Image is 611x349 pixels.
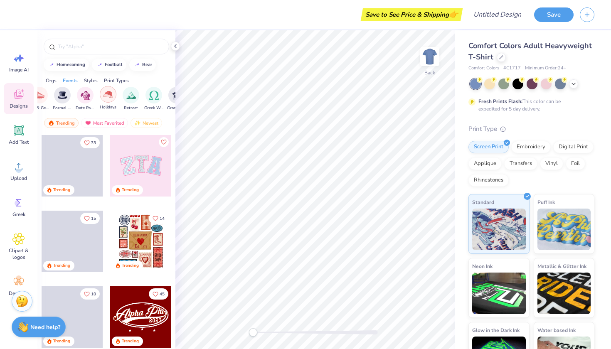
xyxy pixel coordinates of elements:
div: Digital Print [553,141,594,153]
img: Greek Week Image [149,91,159,100]
strong: Need help? [30,323,60,331]
span: 45 [160,292,165,296]
div: Orgs [46,77,57,84]
div: Vinyl [540,157,563,170]
button: filter button [100,87,116,111]
div: Screen Print [468,141,509,153]
img: trending.gif [48,120,54,126]
div: filter for Date Parties & Socials [76,87,95,111]
button: Like [80,137,100,148]
div: Back [424,69,435,76]
input: Try "Alpha" [57,42,164,51]
div: filter for Retreat [123,87,139,111]
span: Upload [10,175,27,182]
div: bear [142,62,152,67]
span: Graduation [167,105,186,111]
span: Standard [472,198,494,206]
div: filter for PR & General [30,87,49,111]
div: Trending [53,187,70,193]
div: Events [63,77,78,84]
span: 15 [91,216,96,221]
div: Print Type [468,124,594,134]
div: football [105,62,123,67]
span: Image AI [9,66,29,73]
div: Transfers [504,157,537,170]
div: Trending [122,338,139,344]
span: Water based Ink [537,326,576,334]
button: filter button [76,87,95,111]
strong: Fresh Prints Flash: [478,98,522,105]
span: Retreat [124,105,138,111]
button: filter button [30,87,49,111]
span: 10 [91,292,96,296]
input: Untitled Design [467,6,528,23]
button: Like [80,213,100,224]
button: Like [80,288,100,300]
img: Retreat Image [126,91,136,100]
button: filter button [53,87,72,111]
span: # C1717 [503,65,521,72]
button: Like [159,137,169,147]
img: trend_line.gif [48,62,55,67]
span: Comfort Colors Adult Heavyweight T-Shirt [468,41,592,62]
img: Date Parties & Socials Image [81,91,90,100]
img: Back [421,48,438,65]
button: Like [149,213,168,224]
img: newest.gif [134,120,141,126]
div: filter for Greek Week [144,87,163,111]
span: Designs [10,103,28,109]
div: Save to See Price & Shipping [363,8,461,21]
div: Accessibility label [249,328,257,337]
div: Trending [53,263,70,269]
div: Rhinestones [468,174,509,187]
div: homecoming [57,62,85,67]
div: Trending [53,338,70,344]
div: Trending [122,187,139,193]
span: 👉 [449,9,458,19]
span: Date Parties & Socials [76,105,95,111]
button: filter button [167,87,186,111]
div: Newest [131,118,162,128]
img: Puff Ink [537,209,591,250]
img: Neon Ink [472,273,526,314]
div: Foil [566,157,585,170]
button: filter button [123,87,139,111]
span: Puff Ink [537,198,555,206]
img: trend_line.gif [134,62,140,67]
div: filter for Formal & Semi [53,87,72,111]
span: Holidays [100,104,116,111]
img: Standard [472,209,526,250]
div: filter for Graduation [167,87,186,111]
span: Neon Ink [472,262,493,270]
span: Comfort Colors [468,65,499,72]
button: football [92,59,126,71]
img: PR & General Image [35,91,44,100]
span: PR & General [30,105,49,111]
span: 33 [91,141,96,145]
button: Save [534,7,574,22]
img: Metallic & Glitter Ink [537,273,591,314]
span: Metallic & Glitter Ink [537,262,586,270]
div: Most Favorited [81,118,128,128]
span: Add Text [9,139,29,145]
span: Minimum Order: 24 + [525,65,567,72]
img: Holidays Image [103,90,113,99]
div: Styles [84,77,98,84]
button: bear [129,59,156,71]
button: Like [149,288,168,300]
span: Greek [12,211,25,218]
span: Decorate [9,290,29,297]
div: Trending [122,263,139,269]
img: Formal & Semi Image [58,91,67,100]
img: most_fav.gif [85,120,91,126]
div: Print Types [104,77,129,84]
div: Applique [468,157,502,170]
div: Embroidery [511,141,551,153]
div: Trending [44,118,79,128]
span: Greek Week [144,105,163,111]
div: filter for Holidays [100,86,116,111]
span: 14 [160,216,165,221]
button: filter button [144,87,163,111]
span: Formal & Semi [53,105,72,111]
div: This color can be expedited for 5 day delivery. [478,98,581,113]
